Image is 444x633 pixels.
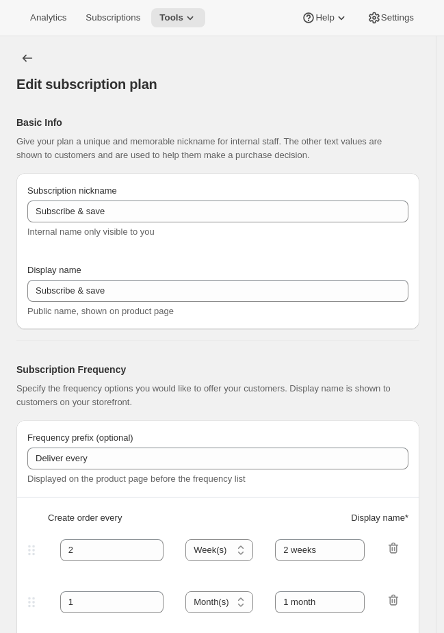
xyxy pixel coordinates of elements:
[16,363,408,376] h2: Subscription Frequency
[151,8,205,27] button: Tools
[27,227,155,237] span: Internal name only visible to you
[27,474,246,484] span: Displayed on the product page before the frequency list
[86,12,140,23] span: Subscriptions
[27,306,174,316] span: Public name, shown on product page
[293,8,356,27] button: Help
[16,77,157,92] span: Edit subscription plan
[27,265,81,275] span: Display name
[27,185,117,196] span: Subscription nickname
[359,8,422,27] button: Settings
[16,382,408,409] p: Specify the frequency options you would like to offer your customers. Display name is shown to cu...
[275,539,365,561] input: 1 month
[27,432,133,443] span: Frequency prefix (optional)
[22,8,75,27] button: Analytics
[16,116,408,129] h2: Basic Info
[30,12,66,23] span: Analytics
[27,280,408,302] input: Subscribe & Save
[16,135,408,162] p: Give your plan a unique and memorable nickname for internal staff. The other text values are show...
[381,12,414,23] span: Settings
[275,591,365,613] input: 1 month
[315,12,334,23] span: Help
[16,47,38,69] button: Subscription plans
[27,448,408,469] input: Deliver every
[27,201,408,222] input: Subscribe & Save
[351,511,408,525] span: Display name *
[77,8,148,27] button: Subscriptions
[159,12,183,23] span: Tools
[48,511,122,525] span: Create order every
